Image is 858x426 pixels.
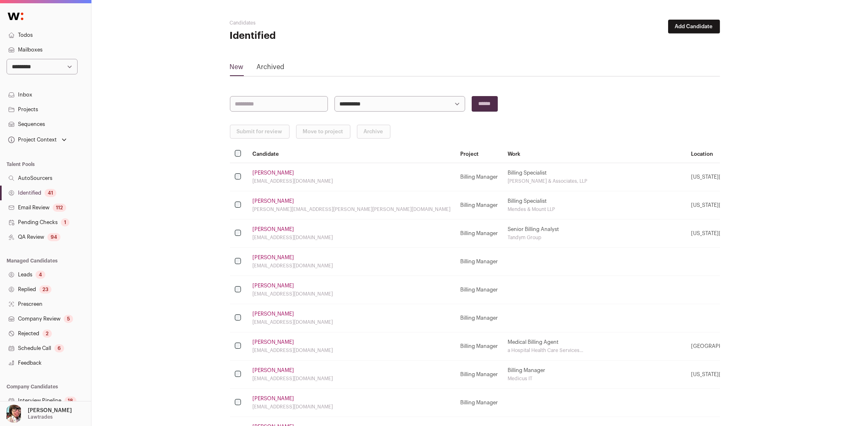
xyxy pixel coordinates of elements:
div: [PERSON_NAME][EMAIL_ADDRESS][PERSON_NAME][PERSON_NAME][DOMAIN_NAME] [252,206,450,213]
div: [PERSON_NAME] & Associates, LLP [508,178,681,184]
td: Billing Manager [455,388,503,417]
a: [PERSON_NAME] [252,254,294,261]
div: [EMAIL_ADDRESS][DOMAIN_NAME] [252,375,450,382]
a: [PERSON_NAME] [252,283,294,289]
button: Open dropdown [7,134,68,146]
td: Billing Manager [455,247,503,276]
td: Billing Manager [455,332,503,360]
a: [PERSON_NAME] [252,198,294,204]
div: Project Context [7,137,57,143]
div: 1 [61,218,69,226]
td: Senior Billing Analyst [503,219,686,247]
div: 5 [64,315,73,323]
div: Tandym Group [508,234,681,241]
div: 112 [53,204,66,212]
a: [PERSON_NAME] [252,367,294,374]
th: Work [503,145,686,163]
a: [PERSON_NAME] [252,311,294,317]
td: Billing Manager [503,360,686,388]
div: 94 [47,233,60,241]
div: 23 [39,285,51,294]
td: Billing Manager [455,163,503,191]
th: Candidate [247,145,455,163]
a: [PERSON_NAME] [252,170,294,176]
img: Wellfound [3,8,28,25]
div: [EMAIL_ADDRESS][DOMAIN_NAME] [252,347,450,354]
a: [PERSON_NAME] [252,226,294,233]
div: 18 [65,397,76,405]
div: 6 [54,344,64,352]
a: Archived [257,62,285,75]
div: 4 [36,271,45,279]
div: Mendes & Mount LLP [508,206,681,213]
h2: Candidates [230,20,393,26]
a: [PERSON_NAME] [252,395,294,402]
td: Billing Manager [455,219,503,247]
div: [EMAIL_ADDRESS][DOMAIN_NAME] [252,234,450,241]
p: [PERSON_NAME] [28,407,72,414]
button: Add Candidate [668,20,720,34]
div: [EMAIL_ADDRESS][DOMAIN_NAME] [252,291,450,297]
div: [EMAIL_ADDRESS][DOMAIN_NAME] [252,262,450,269]
div: a Hospital Health Care Services... [508,347,681,354]
div: Medicus IT [508,375,681,382]
div: [EMAIL_ADDRESS][DOMAIN_NAME] [252,319,450,325]
h1: Identified [230,29,393,43]
a: [PERSON_NAME] [252,339,294,345]
td: Billing Specialist [503,163,686,191]
td: Billing Manager [455,304,503,332]
a: New [230,62,244,75]
td: Billing Manager [455,276,503,304]
div: 2 [42,330,52,338]
td: Billing Manager [455,191,503,219]
img: 14759586-medium_jpg [5,405,23,423]
p: Lawtrades [28,414,53,420]
th: Project [455,145,503,163]
div: [EMAIL_ADDRESS][DOMAIN_NAME] [252,178,450,184]
td: Medical Billing Agent [503,332,686,360]
td: Billing Manager [455,360,503,388]
button: Open dropdown [3,405,74,423]
div: 41 [45,189,56,197]
td: Billing Specialist [503,191,686,219]
div: [EMAIL_ADDRESS][DOMAIN_NAME] [252,404,450,410]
